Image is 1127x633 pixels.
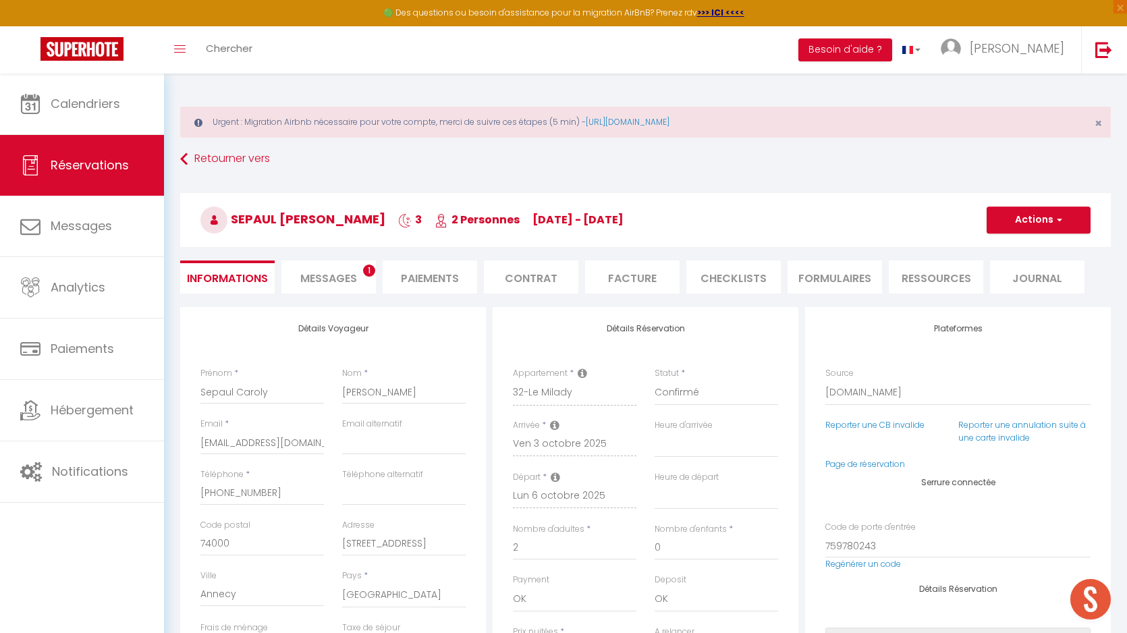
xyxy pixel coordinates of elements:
[697,7,744,18] a: >>> ICI <<<<
[825,521,916,534] label: Code de porte d'entrée
[513,324,778,333] h4: Détails Réservation
[825,367,854,380] label: Source
[51,402,134,418] span: Hébergement
[200,519,250,532] label: Code postal
[513,419,540,432] label: Arrivée
[200,468,244,481] label: Téléphone
[513,471,541,484] label: Départ
[196,26,263,74] a: Chercher
[825,558,901,570] a: Regénérer un code
[52,463,128,480] span: Notifications
[342,468,423,481] label: Téléphone alternatif
[51,279,105,296] span: Analytics
[987,207,1091,233] button: Actions
[1095,115,1102,132] span: ×
[200,418,223,431] label: Email
[990,260,1084,294] li: Journal
[788,260,882,294] li: FORMULAIRES
[200,570,217,582] label: Ville
[655,471,719,484] label: Heure de départ
[513,574,549,586] label: Payment
[398,212,422,227] span: 3
[825,478,1091,487] h4: Serrure connectée
[889,260,983,294] li: Ressources
[435,212,520,227] span: 2 Personnes
[825,419,925,431] a: Reporter une CB invalide
[970,40,1064,57] span: [PERSON_NAME]
[825,324,1091,333] h4: Plateformes
[51,217,112,234] span: Messages
[200,367,232,380] label: Prénom
[200,324,466,333] h4: Détails Voyageur
[363,265,375,277] span: 1
[941,38,961,59] img: ...
[655,523,727,536] label: Nombre d'enfants
[51,95,120,112] span: Calendriers
[342,418,402,431] label: Email alternatif
[342,519,375,532] label: Adresse
[825,584,1091,594] h4: Détails Réservation
[180,260,275,294] li: Informations
[300,271,357,286] span: Messages
[484,260,578,294] li: Contrat
[585,260,680,294] li: Facture
[798,38,892,61] button: Besoin d'aide ?
[655,367,679,380] label: Statut
[825,458,905,470] a: Page de réservation
[513,367,568,380] label: Appartement
[655,419,713,432] label: Heure d'arrivée
[513,523,584,536] label: Nombre d'adultes
[51,157,129,173] span: Réservations
[1095,41,1112,58] img: logout
[40,37,123,61] img: Super Booking
[655,574,686,586] label: Deposit
[586,116,669,128] a: [URL][DOMAIN_NAME]
[206,41,252,55] span: Chercher
[180,107,1111,138] div: Urgent : Migration Airbnb nécessaire pour votre compte, merci de suivre ces étapes (5 min) -
[180,147,1111,171] a: Retourner vers
[1070,579,1111,620] div: Ouvrir le chat
[686,260,781,294] li: CHECKLISTS
[1095,117,1102,130] button: Close
[342,367,362,380] label: Nom
[931,26,1081,74] a: ... [PERSON_NAME]
[958,419,1086,443] a: Reporter une annulation suite à une carte invalide
[51,340,114,357] span: Paiements
[200,211,385,227] span: Sepaul [PERSON_NAME]
[532,212,624,227] span: [DATE] - [DATE]
[342,570,362,582] label: Pays
[383,260,477,294] li: Paiements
